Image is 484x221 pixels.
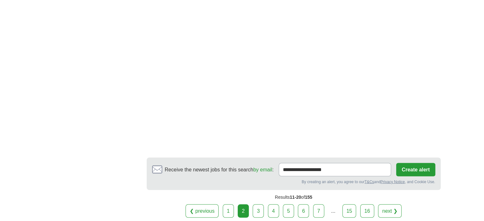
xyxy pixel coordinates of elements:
[223,204,234,218] a: 1
[360,204,374,218] a: 16
[305,194,312,199] span: 155
[165,166,274,173] span: Receive the newest jobs for this search :
[152,179,435,184] div: By creating an alert, you agree to our and , and Cookie Use.
[290,194,301,199] span: 11-20
[364,179,374,184] a: T&Cs
[283,204,294,218] a: 5
[327,204,340,217] div: ...
[253,204,264,218] a: 3
[253,167,272,172] a: by email
[313,204,324,218] a: 7
[380,179,405,184] a: Privacy Notice
[342,204,356,218] a: 15
[378,204,402,218] a: next ❯
[268,204,279,218] a: 4
[186,204,219,218] a: ❮ previous
[298,204,309,218] a: 6
[238,204,249,218] div: 2
[396,163,435,176] button: Create alert
[147,190,441,204] div: Results of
